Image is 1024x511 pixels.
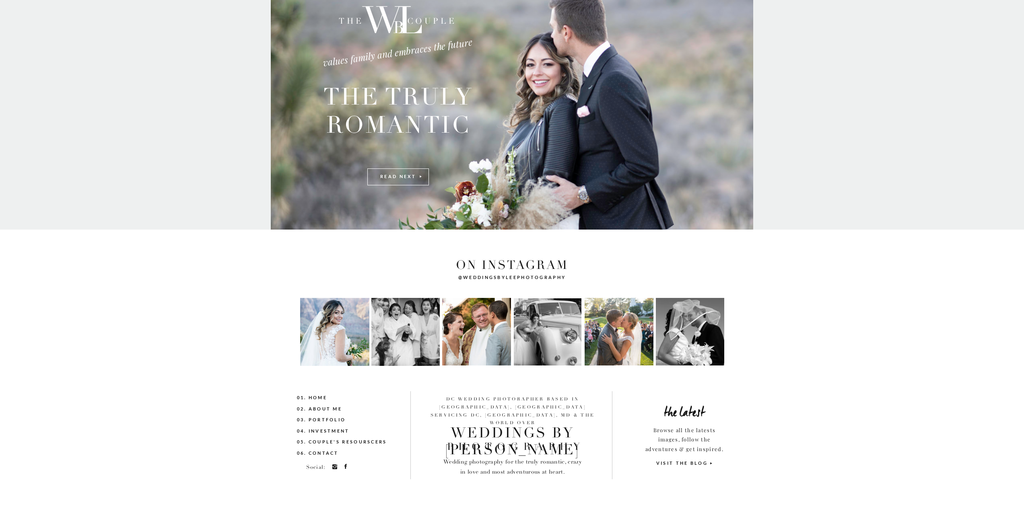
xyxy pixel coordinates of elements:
[443,457,582,478] p: Wedding photography for the truly romantic, crazy in love and most adventurous at heart.
[644,425,725,453] a: Browse all the latests images, follow the adventures & get inspired.
[297,394,375,402] a: 01. Home
[378,172,418,178] a: READ NEXT
[652,459,712,477] a: VISIT THE BLOG
[642,400,727,423] a: the latest
[297,438,406,447] a: 05. couple's resourscers
[297,416,375,425] a: 03. Portfolio
[306,464,330,475] div: Social:
[308,83,488,145] h2: the truly romantic
[305,34,490,75] h3: values family and embraces the future
[427,395,599,417] p: DC wedding photorapher BASED IN [GEOGRAPHIC_DATA], [GEOGRAPHIC_DATA] servicing Dc, [GEOGRAPHIC_DA...
[284,14,511,28] h2: THE COUPLE
[297,449,375,458] a: 06. Contact
[455,258,570,272] div: on instagram
[297,427,375,436] a: 04. investment
[413,273,612,287] div: @weddingsbyleephotography
[426,425,599,458] p: weddings By [PERSON_NAME]
[297,405,375,414] a: 02. About me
